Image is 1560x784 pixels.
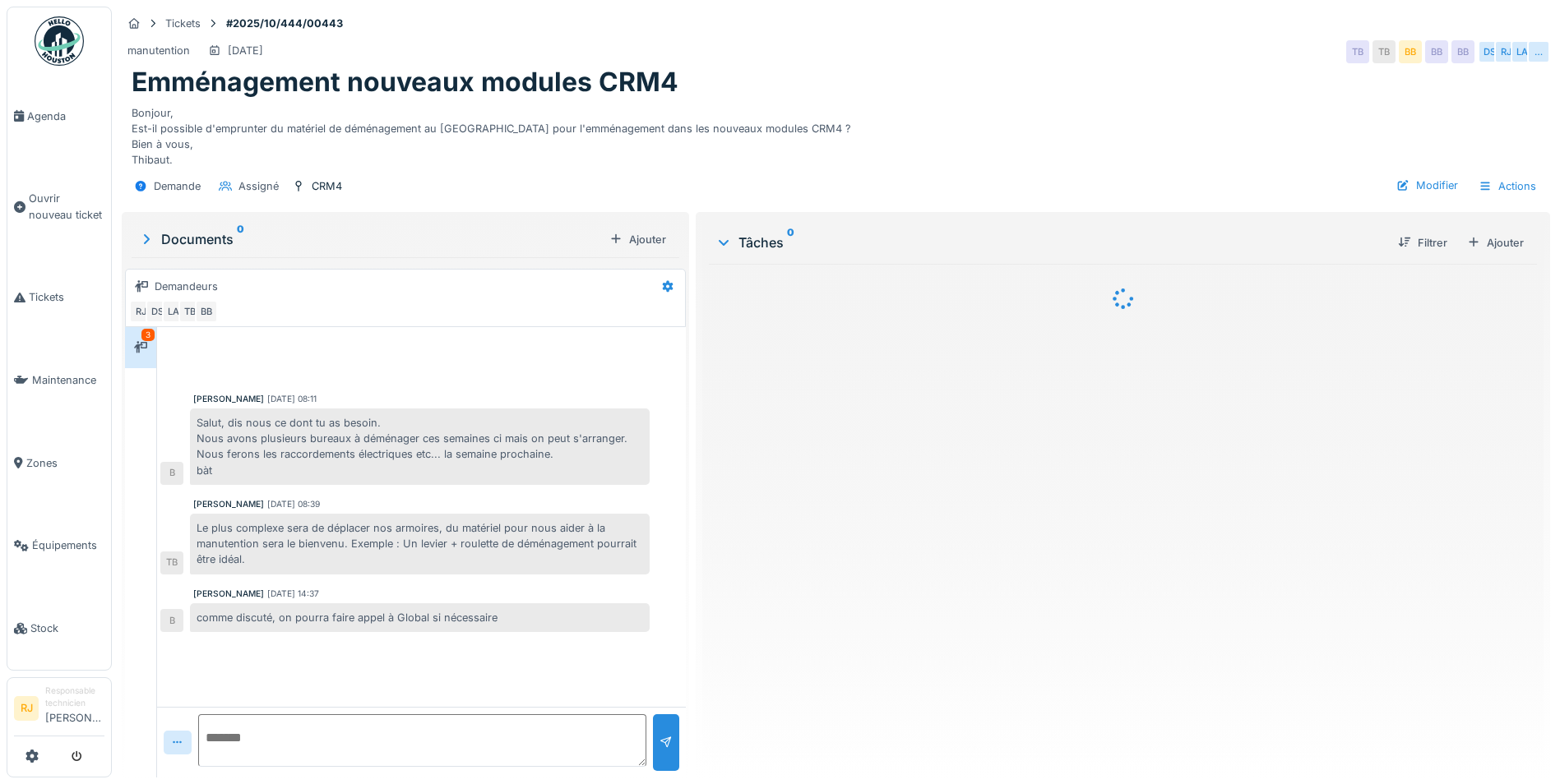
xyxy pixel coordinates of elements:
sup: 0 [787,233,794,252]
div: Responsable technicien [45,685,104,710]
div: Tâches [715,233,1385,252]
span: Ouvrir nouveau ticket [29,191,104,222]
div: DS [1478,40,1501,63]
span: Équipements [32,537,104,553]
div: B [160,609,183,632]
div: [PERSON_NAME] [193,588,264,600]
div: DS [146,300,169,323]
div: RJ [129,300,152,323]
sup: 0 [237,229,244,249]
img: Badge_color-CXgf-gQk.svg [35,16,84,66]
div: Le plus complexe sera de déplacer nos armoires, du matériel pour nous aider à la manutention sera... [190,514,650,574]
span: Maintenance [32,372,104,388]
div: [DATE] 08:39 [267,498,320,510]
div: LA [1511,40,1534,63]
div: Modifier [1390,174,1465,196]
div: comme discuté, on pourra faire appel à Global si nécessaire [190,603,650,632]
div: TB [1346,40,1369,63]
a: Stock [7,587,111,670]
div: Documents [138,229,603,249]
div: Filtrer [1391,232,1454,254]
div: RJ [1494,40,1517,63]
div: Ajouter [1460,232,1530,254]
div: Ajouter [603,228,673,251]
span: Zones [26,455,104,471]
li: RJ [14,696,39,721]
div: Bonjour, Est-il possible d'emprunter du matériel de déménagement au [GEOGRAPHIC_DATA] pour l'emmé... [132,99,1540,168]
div: [DATE] 08:11 [267,393,317,405]
a: RJ Responsable technicien[PERSON_NAME] [14,685,104,736]
span: Tickets [29,289,104,305]
li: [PERSON_NAME] [45,685,104,732]
div: [DATE] 14:37 [267,588,319,600]
div: Assigné [238,178,279,194]
div: … [1527,40,1550,63]
div: CRM4 [312,178,342,194]
div: TB [160,551,183,574]
a: Équipements [7,505,111,588]
div: manutention [127,43,190,58]
div: BB [1399,40,1422,63]
div: [PERSON_NAME] [193,393,264,405]
div: BB [195,300,218,323]
a: Ouvrir nouveau ticket [7,158,111,256]
div: Salut, dis nous ce dont tu as besoin. Nous avons plusieurs bureaux à déménager ces semaines ci ma... [190,408,650,485]
div: Demande [154,178,201,194]
a: Tickets [7,256,111,339]
div: B [160,462,183,485]
div: 3 [141,329,155,341]
div: BB [1451,40,1474,63]
div: Demandeurs [155,279,218,294]
span: Agenda [27,108,104,124]
div: BB [1425,40,1448,63]
div: LA [162,300,185,323]
div: TB [1373,40,1396,63]
div: TB [178,300,201,323]
a: Agenda [7,75,111,158]
div: [DATE] [228,43,263,58]
a: Zones [7,422,111,505]
div: Actions [1471,174,1544,198]
div: [PERSON_NAME] [193,498,264,510]
div: Tickets [165,16,201,31]
strong: #2025/10/444/00443 [220,16,349,31]
a: Maintenance [7,339,111,422]
span: Stock [30,620,104,636]
h1: Emménagement nouveaux modules CRM4 [132,67,678,98]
